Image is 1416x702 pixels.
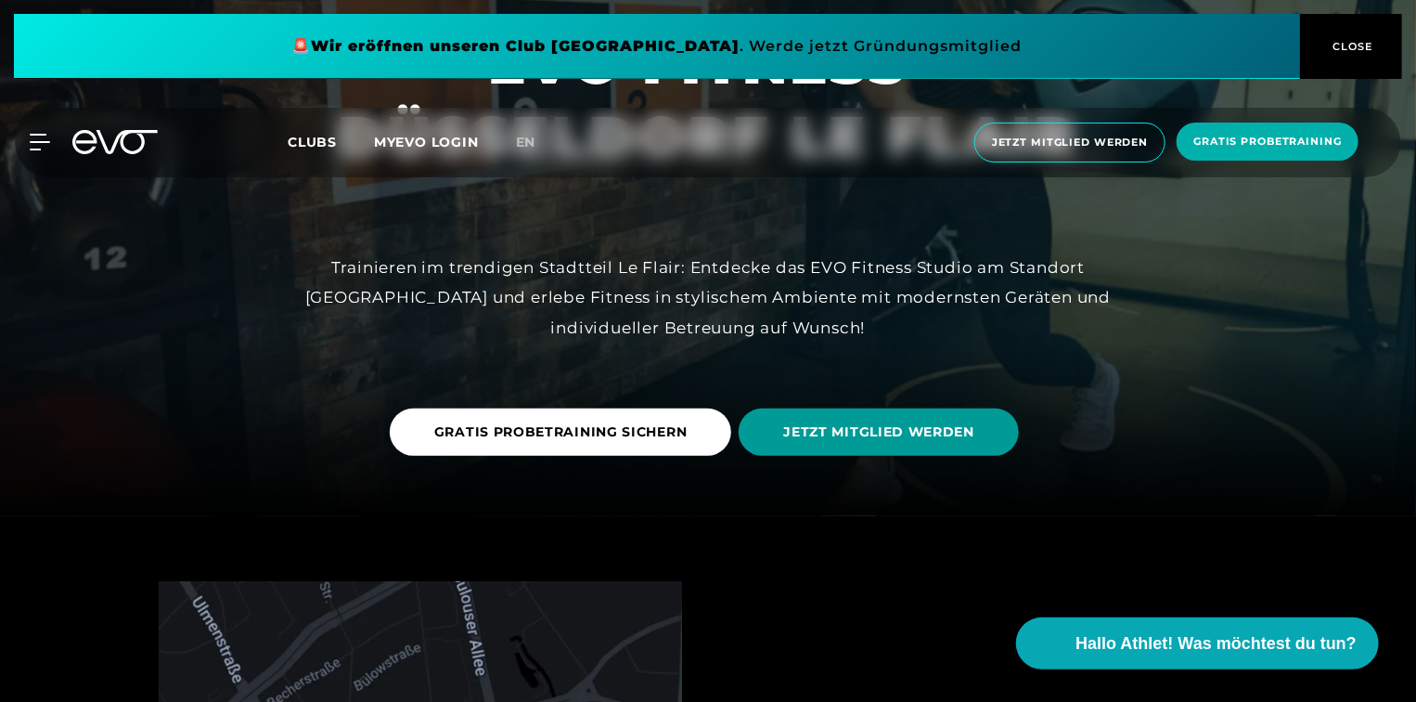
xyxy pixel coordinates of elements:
a: Clubs [288,133,374,150]
a: MYEVO LOGIN [374,134,479,150]
a: Jetzt Mitglied werden [969,123,1171,162]
a: en [516,132,559,153]
a: JETZT MITGLIED WERDEN [739,395,1026,470]
span: Clubs [288,134,337,150]
a: Gratis Probetraining [1171,123,1364,162]
span: CLOSE [1329,38,1374,55]
div: Trainieren im trendigen Stadtteil Le Flair: Entdecke das EVO Fitness Studio am Standort [GEOGRAPH... [290,253,1126,343]
span: JETZT MITGLIED WERDEN [783,422,974,442]
span: Jetzt Mitglied werden [992,135,1148,150]
a: GRATIS PROBETRAINING SICHERN [390,395,740,470]
span: GRATIS PROBETRAINING SICHERN [434,422,688,442]
button: Hallo Athlet! Was möchtest du tun? [1016,617,1379,669]
span: en [516,134,536,150]
button: CLOSE [1300,14,1402,79]
span: Gratis Probetraining [1193,134,1342,149]
span: Hallo Athlet! Was möchtest du tun? [1075,631,1357,656]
